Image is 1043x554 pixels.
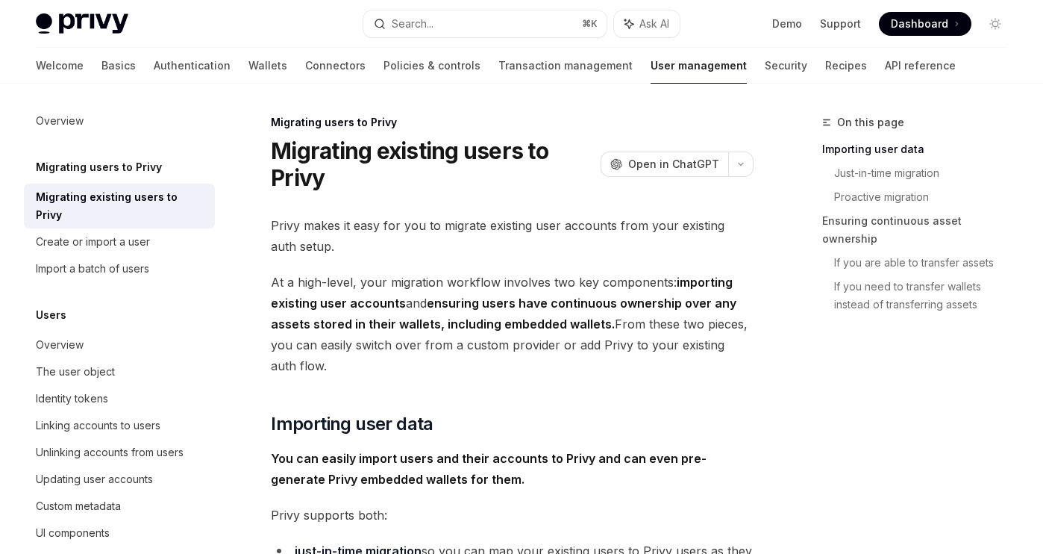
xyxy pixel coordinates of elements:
[271,412,433,436] span: Importing user data
[36,417,160,435] div: Linking accounts to users
[36,13,128,34] img: light logo
[498,48,633,84] a: Transaction management
[305,48,366,84] a: Connectors
[614,10,680,37] button: Ask AI
[765,48,807,84] a: Security
[582,18,598,30] span: ⌘ K
[36,112,84,130] div: Overview
[363,10,606,37] button: Search...⌘K
[24,412,215,439] a: Linking accounts to users
[834,185,1019,209] a: Proactive migration
[36,260,149,278] div: Import a batch of users
[154,48,231,84] a: Authentication
[248,48,287,84] a: Wallets
[820,16,861,31] a: Support
[822,209,1019,251] a: Ensuring continuous asset ownership
[36,390,108,408] div: Identity tokens
[24,255,215,282] a: Import a batch of users
[271,137,595,191] h1: Migrating existing users to Privy
[36,470,153,488] div: Updating user accounts
[101,48,136,84] a: Basics
[271,451,707,487] strong: You can easily import users and their accounts to Privy and can even pre-generate Privy embedded ...
[36,158,162,176] h5: Migrating users to Privy
[24,439,215,466] a: Unlinking accounts from users
[24,228,215,255] a: Create or import a user
[834,251,1019,275] a: If you are able to transfer assets
[271,296,736,332] strong: ensuring users have continuous ownership over any assets stored in their wallets, including embed...
[772,16,802,31] a: Demo
[651,48,747,84] a: User management
[36,188,206,224] div: Migrating existing users to Privy
[834,275,1019,317] a: If you need to transfer wallets instead of transferring assets
[271,505,754,526] span: Privy supports both:
[628,157,719,172] span: Open in ChatGPT
[825,48,867,84] a: Recipes
[837,113,904,131] span: On this page
[36,233,150,251] div: Create or import a user
[834,161,1019,185] a: Just-in-time migration
[24,520,215,547] a: UI components
[822,137,1019,161] a: Importing user data
[24,332,215,358] a: Overview
[271,115,754,130] div: Migrating users to Privy
[36,497,121,515] div: Custom metadata
[36,48,84,84] a: Welcome
[36,336,84,354] div: Overview
[24,184,215,228] a: Migrating existing users to Privy
[36,524,110,542] div: UI components
[383,48,480,84] a: Policies & controls
[24,466,215,493] a: Updating user accounts
[601,152,728,177] button: Open in ChatGPT
[879,12,971,36] a: Dashboard
[24,358,215,385] a: The user object
[24,493,215,520] a: Custom metadata
[891,16,948,31] span: Dashboard
[392,15,433,33] div: Search...
[271,215,754,257] span: Privy makes it easy for you to migrate existing user accounts from your existing auth setup.
[36,363,115,381] div: The user object
[885,48,956,84] a: API reference
[24,385,215,412] a: Identity tokens
[36,443,184,461] div: Unlinking accounts from users
[983,12,1007,36] button: Toggle dark mode
[639,16,669,31] span: Ask AI
[36,306,66,324] h5: Users
[24,108,215,134] a: Overview
[271,272,754,376] span: At a high-level, your migration workflow involves two key components: and From these two pieces, ...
